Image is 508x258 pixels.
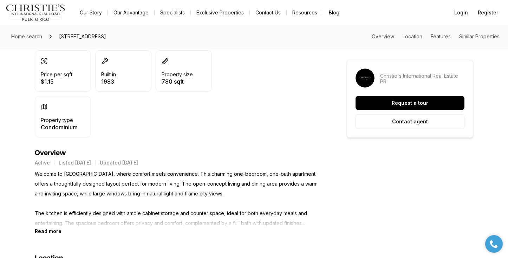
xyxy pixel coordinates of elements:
p: 1983 [101,79,116,84]
a: Resources [287,8,323,18]
p: Property size [162,72,193,77]
p: Price per sqft [41,72,72,77]
p: Condominium [41,124,78,130]
p: 780 sqft [162,79,193,84]
h4: Overview [35,149,321,157]
p: Contact agent [392,119,428,124]
a: Skip to: Similar Properties [459,33,500,39]
button: Register [474,6,502,20]
a: Exclusive Properties [191,8,249,18]
a: Home search [8,31,45,42]
p: $1.15 [41,79,72,84]
p: Listed [DATE] [59,160,91,166]
img: logo [6,4,66,21]
span: Home search [11,33,42,39]
a: Skip to: Features [431,33,451,39]
button: Login [450,6,472,20]
a: Blog [323,8,345,18]
button: Contact Us [250,8,286,18]
p: Updated [DATE] [100,160,138,166]
button: Request a tour [356,96,464,110]
nav: Page section menu [372,34,500,39]
a: Our Advantage [108,8,154,18]
p: Property type [41,117,73,123]
a: Our Story [74,8,108,18]
p: Christie's International Real Estate PR [380,73,464,84]
span: [STREET_ADDRESS] [56,31,109,42]
button: Read more [35,228,61,234]
p: Welcome to [GEOGRAPHIC_DATA], where comfort meets convenience. This charming one-bedroom, one-bat... [35,169,321,228]
p: Active [35,160,50,166]
a: Skip to: Overview [372,33,394,39]
a: Specialists [155,8,190,18]
button: Contact agent [356,114,464,129]
p: Request a tour [392,100,428,106]
a: Skip to: Location [403,33,422,39]
p: Built in [101,72,116,77]
span: Login [454,10,468,15]
span: Register [478,10,498,15]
